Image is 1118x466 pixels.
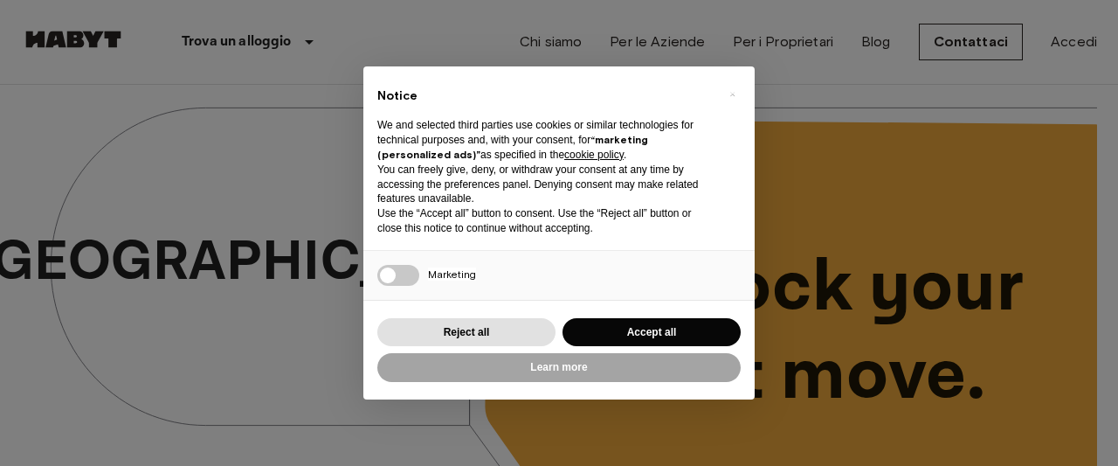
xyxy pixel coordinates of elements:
[428,268,476,281] span: Marketing
[377,206,713,236] p: Use the “Accept all” button to consent. Use the “Reject all” button or close this notice to conti...
[562,318,741,347] button: Accept all
[377,318,556,347] button: Reject all
[377,163,713,206] p: You can freely give, deny, or withdraw your consent at any time by accessing the preferences pane...
[377,133,648,161] strong: “marketing (personalized ads)”
[377,353,741,382] button: Learn more
[564,149,624,161] a: cookie policy
[718,80,746,108] button: Close this notice
[377,87,713,105] h2: Notice
[377,118,713,162] p: We and selected third parties use cookies or similar technologies for technical purposes and, wit...
[729,84,735,105] span: ×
